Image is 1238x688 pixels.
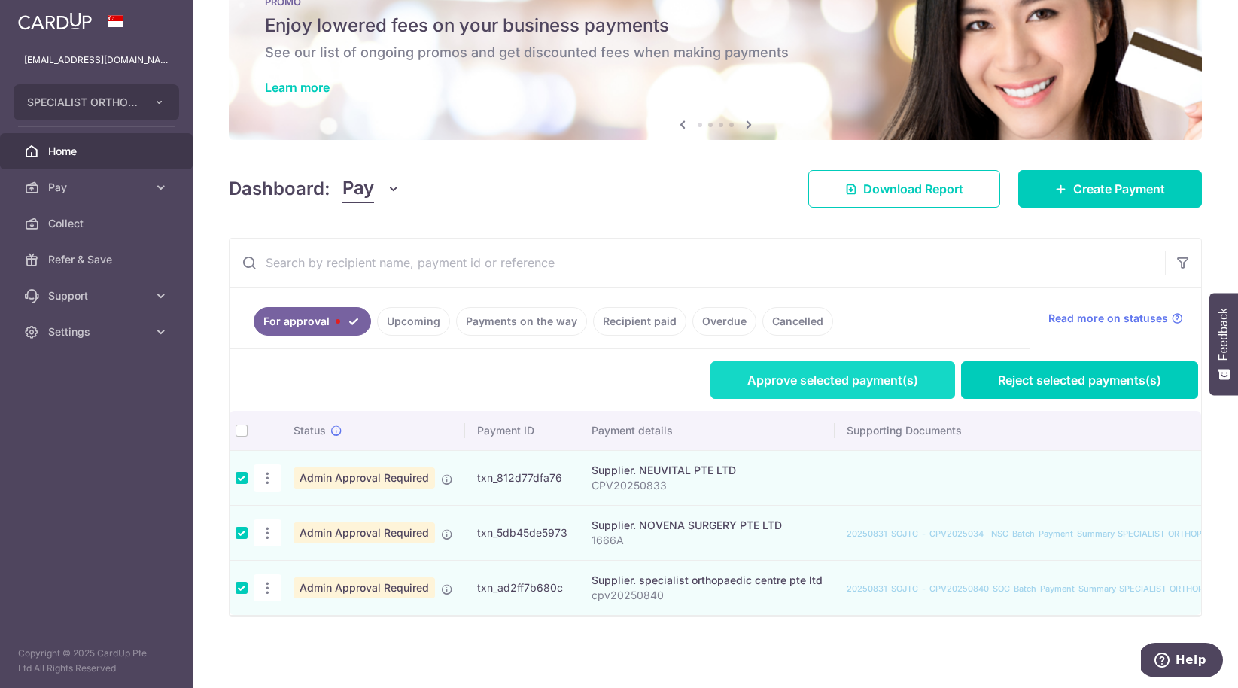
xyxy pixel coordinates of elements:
a: Cancelled [762,307,833,336]
a: For approval [254,307,371,336]
span: Pay [48,180,148,195]
span: Pay [342,175,374,203]
p: [EMAIL_ADDRESS][DOMAIN_NAME] [24,53,169,68]
a: Reject selected payments(s) [961,361,1198,399]
th: Payment details [579,411,835,450]
a: Approve selected payment(s) [710,361,955,399]
div: Supplier. NOVENA SURGERY PTE LTD [592,518,823,533]
button: Pay [342,175,400,203]
p: CPV20250833 [592,478,823,493]
div: Supplier. NEUVITAL PTE LTD [592,463,823,478]
a: Read more on statuses [1048,311,1183,326]
span: Admin Approval Required [294,522,435,543]
iframe: Opens a widget where you can find more information [1141,643,1223,680]
td: txn_ad2ff7b680c [465,560,579,615]
span: Read more on statuses [1048,311,1168,326]
span: Settings [48,324,148,339]
span: Support [48,288,148,303]
span: Admin Approval Required [294,577,435,598]
div: Supplier. specialist orthopaedic centre pte ltd [592,573,823,588]
span: Home [48,144,148,159]
td: txn_812d77dfa76 [465,450,579,505]
a: Create Payment [1018,170,1202,208]
th: Payment ID [465,411,579,450]
input: Search by recipient name, payment id or reference [230,239,1165,287]
span: Create Payment [1073,180,1165,198]
td: txn_5db45de5973 [465,505,579,560]
span: Download Report [863,180,963,198]
button: SPECIALIST ORTHOPAEDIC JOINT TRAUMA CENTRE PTE. LTD. [14,84,179,120]
a: Overdue [692,307,756,336]
h5: Enjoy lowered fees on your business payments [265,14,1166,38]
span: Status [294,423,326,438]
img: CardUp [18,12,92,30]
a: Download Report [808,170,1000,208]
span: Admin Approval Required [294,467,435,489]
button: Feedback - Show survey [1209,293,1238,395]
span: Refer & Save [48,252,148,267]
h4: Dashboard: [229,175,330,202]
a: Learn more [265,80,330,95]
a: Recipient paid [593,307,686,336]
p: cpv20250840 [592,588,823,603]
span: Collect [48,216,148,231]
span: SPECIALIST ORTHOPAEDIC JOINT TRAUMA CENTRE PTE. LTD. [27,95,138,110]
a: Upcoming [377,307,450,336]
span: Feedback [1217,308,1230,361]
p: 1666A [592,533,823,548]
h6: See our list of ongoing promos and get discounted fees when making payments [265,44,1166,62]
a: Payments on the way [456,307,587,336]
